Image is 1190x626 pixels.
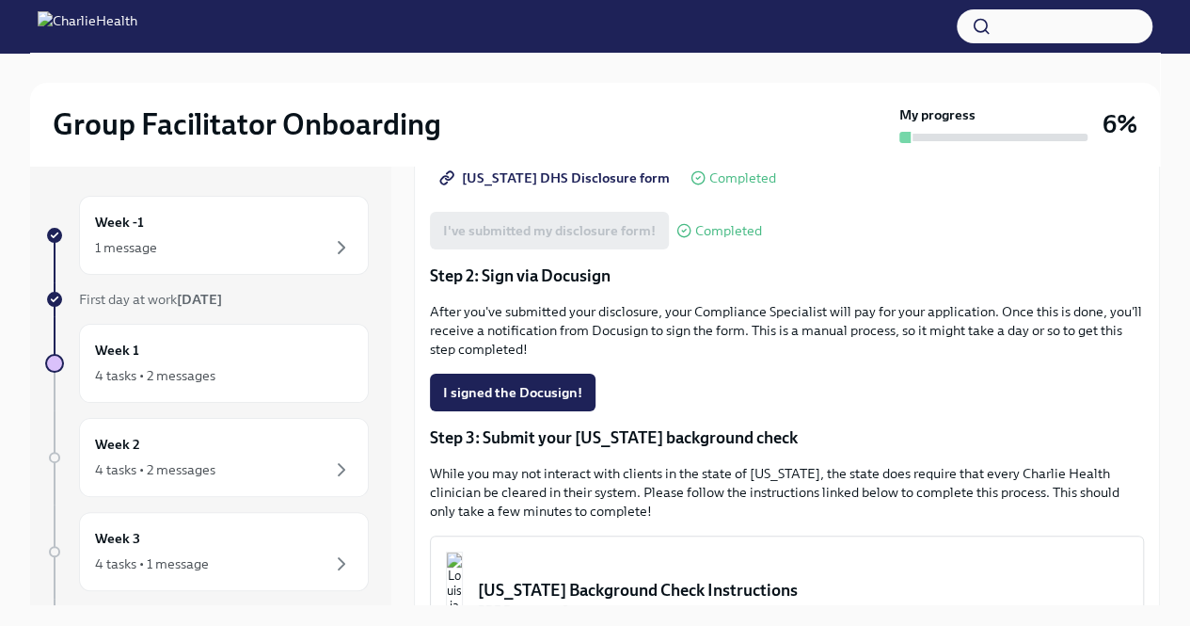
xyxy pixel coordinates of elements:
div: PDF Document • 3 pages [478,602,1128,619]
span: I signed the Docusign! [443,383,582,402]
a: Week -11 message [45,196,369,275]
strong: [DATE] [177,291,222,308]
h6: Week 3 [95,528,140,549]
a: Week 14 tasks • 2 messages [45,324,369,403]
div: [US_STATE] Background Check Instructions [478,579,1128,602]
h2: Group Facilitator Onboarding [53,105,441,143]
p: After you've submitted your disclosure, your Compliance Specialist will pay for your application.... [430,302,1144,359]
p: While you may not interact with clients in the state of [US_STATE], the state does require that e... [430,464,1144,521]
p: Step 2: Sign via Docusign [430,265,1144,287]
div: 4 tasks • 2 messages [95,460,215,479]
a: Week 24 tasks • 2 messages [45,418,369,497]
h6: Week 1 [95,340,139,361]
h6: Week 2 [95,434,140,455]
h6: Week -1 [95,212,144,233]
div: 4 tasks • 1 message [95,554,209,573]
img: CharlieHealth [38,11,137,41]
button: I signed the Docusign! [430,374,595,411]
p: Step 3: Submit your [US_STATE] background check [430,426,1144,449]
span: First day at work [79,291,222,308]
strong: My progress [899,105,976,124]
div: 4 tasks • 2 messages [95,366,215,385]
span: Completed [709,171,776,185]
a: First day at work[DATE] [45,290,369,309]
span: [US_STATE] DHS Disclosure form [443,169,670,187]
div: 1 message [95,238,157,257]
span: Completed [695,224,762,238]
h3: 6% [1103,107,1137,141]
a: [US_STATE] DHS Disclosure form [430,159,683,197]
a: Week 34 tasks • 1 message [45,512,369,591]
